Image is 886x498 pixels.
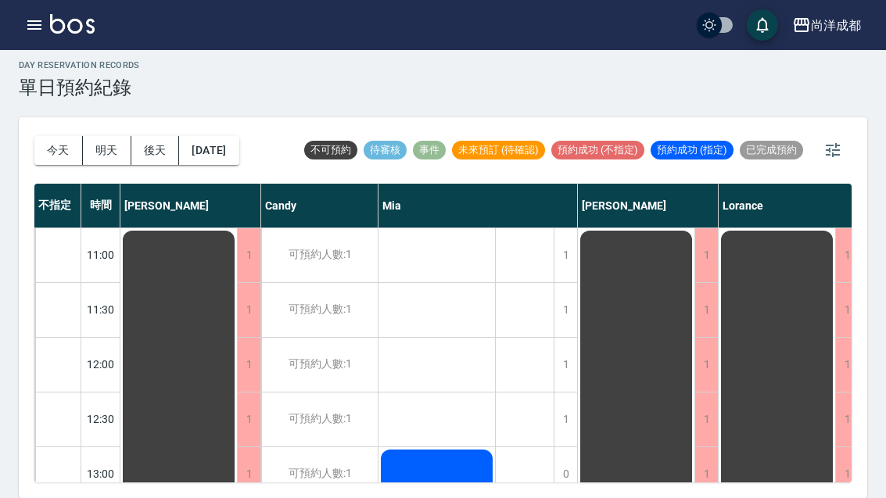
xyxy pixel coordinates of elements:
div: 1 [237,228,260,282]
button: 尚洋成都 [786,9,867,41]
span: 未來預訂 (待確認) [452,143,545,157]
h2: day Reservation records [19,60,140,70]
span: 預約成功 (不指定) [551,143,644,157]
div: Mia [378,184,578,228]
div: 11:00 [81,228,120,282]
div: 可預約人數:1 [261,283,378,337]
div: 不指定 [34,184,81,228]
div: 1 [694,392,718,446]
div: 1 [835,338,859,392]
span: 事件 [413,143,446,157]
div: 時間 [81,184,120,228]
div: 1 [694,283,718,337]
div: 12:30 [81,392,120,446]
div: 1 [554,283,577,337]
div: [PERSON_NAME] [578,184,719,228]
div: [PERSON_NAME] [120,184,261,228]
div: 1 [237,338,260,392]
div: 1 [237,283,260,337]
div: Candy [261,184,378,228]
div: 11:30 [81,282,120,337]
div: 可預約人數:1 [261,228,378,282]
button: 後天 [131,136,180,165]
div: 可預約人數:1 [261,338,378,392]
button: save [747,9,778,41]
button: 明天 [83,136,131,165]
div: 1 [694,338,718,392]
div: 尚洋成都 [811,16,861,35]
div: 12:00 [81,337,120,392]
button: 今天 [34,136,83,165]
div: 1 [554,392,577,446]
div: 1 [694,228,718,282]
div: 可預約人數:1 [261,392,378,446]
h3: 單日預約紀錄 [19,77,140,99]
button: [DATE] [179,136,239,165]
span: 預約成功 (指定) [651,143,734,157]
div: 1 [835,392,859,446]
span: 不可預約 [304,143,357,157]
div: 1 [835,283,859,337]
div: Lorance [719,184,859,228]
span: 已完成預約 [740,143,803,157]
img: Logo [50,14,95,34]
span: 待審核 [364,143,407,157]
div: 1 [554,338,577,392]
div: 1 [554,228,577,282]
div: 1 [237,392,260,446]
div: 1 [835,228,859,282]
